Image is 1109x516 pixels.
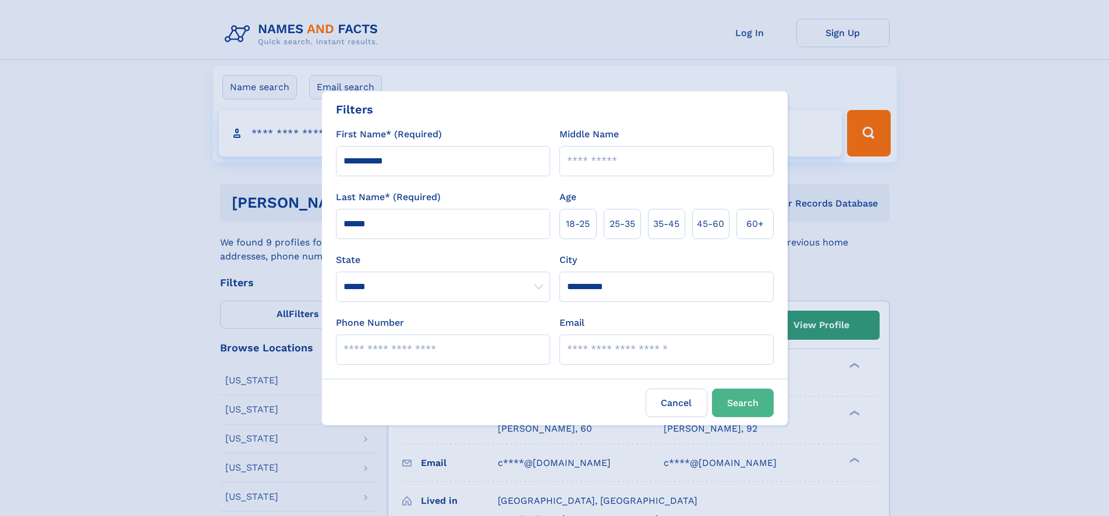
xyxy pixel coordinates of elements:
[559,253,577,267] label: City
[559,127,619,141] label: Middle Name
[697,217,724,231] span: 45‑60
[712,389,774,417] button: Search
[336,190,441,204] label: Last Name* (Required)
[646,389,707,417] label: Cancel
[559,316,584,330] label: Email
[336,101,373,118] div: Filters
[653,217,679,231] span: 35‑45
[566,217,590,231] span: 18‑25
[746,217,764,231] span: 60+
[559,190,576,204] label: Age
[336,127,442,141] label: First Name* (Required)
[336,316,404,330] label: Phone Number
[336,253,550,267] label: State
[610,217,635,231] span: 25‑35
